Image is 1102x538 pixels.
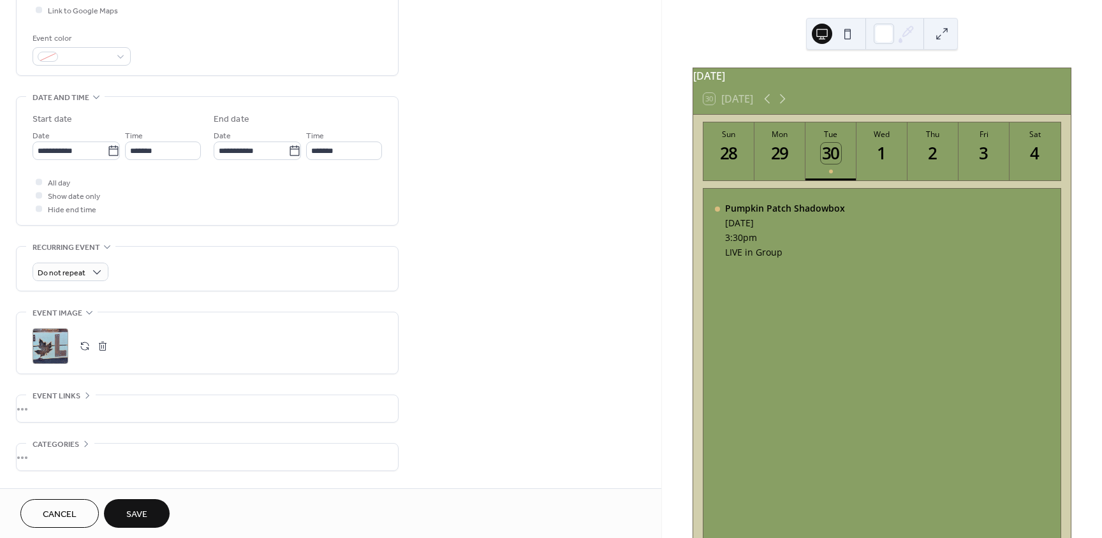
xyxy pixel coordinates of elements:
[725,217,845,229] div: [DATE]
[707,129,751,140] div: Sun
[48,203,96,217] span: Hide end time
[725,231,845,244] div: 3:30pm
[805,122,856,180] button: Tue30
[758,129,802,140] div: Mon
[923,143,944,164] div: 2
[33,113,72,126] div: Start date
[48,190,100,203] span: Show date only
[907,122,959,180] button: Thu2
[693,68,1071,84] div: [DATE]
[17,395,398,422] div: •••
[33,438,79,451] span: Categories
[33,328,68,364] div: ;
[104,499,170,528] button: Save
[48,4,118,18] span: Link to Google Maps
[17,444,398,470] div: •••
[911,129,955,140] div: Thu
[974,143,995,164] div: 3
[856,122,907,180] button: Wed1
[33,307,82,320] span: Event image
[214,129,231,143] span: Date
[872,143,893,164] div: 1
[125,129,143,143] span: Time
[725,246,845,258] div: LIVE in Group
[1010,122,1061,180] button: Sat4
[809,129,853,140] div: Tue
[1013,129,1057,140] div: Sat
[860,129,904,140] div: Wed
[33,241,100,254] span: Recurring event
[962,129,1006,140] div: Fri
[703,122,754,180] button: Sun28
[33,389,80,403] span: Event links
[1025,143,1046,164] div: 4
[43,508,77,521] span: Cancel
[33,129,50,143] span: Date
[33,486,51,500] span: RSVP
[48,177,70,190] span: All day
[38,266,85,280] span: Do not repeat
[754,122,805,180] button: Mon29
[770,143,791,164] div: 29
[725,202,845,214] div: Pumpkin Patch Shadowbox
[719,143,740,164] div: 28
[33,32,128,45] div: Event color
[214,113,249,126] div: End date
[20,499,99,528] button: Cancel
[126,508,147,521] span: Save
[959,122,1010,180] button: Fri3
[33,91,89,105] span: Date and time
[306,129,324,143] span: Time
[821,143,842,164] div: 30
